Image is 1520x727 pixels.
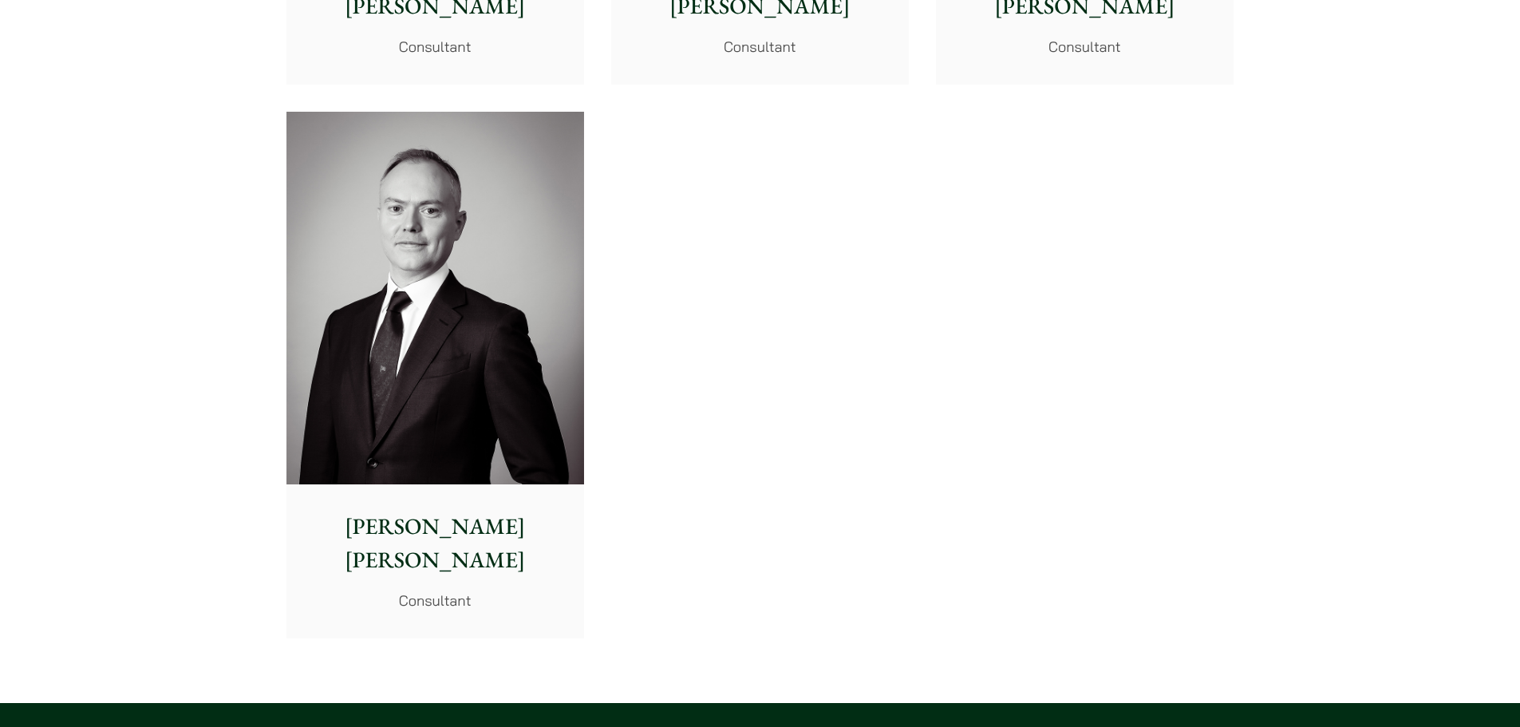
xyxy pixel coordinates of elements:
p: Consultant [624,36,896,57]
p: Consultant [949,36,1221,57]
p: Consultant [299,36,571,57]
p: Consultant [299,590,571,611]
a: [PERSON_NAME] [PERSON_NAME] Consultant [286,112,584,638]
p: [PERSON_NAME] [PERSON_NAME] [299,510,571,577]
